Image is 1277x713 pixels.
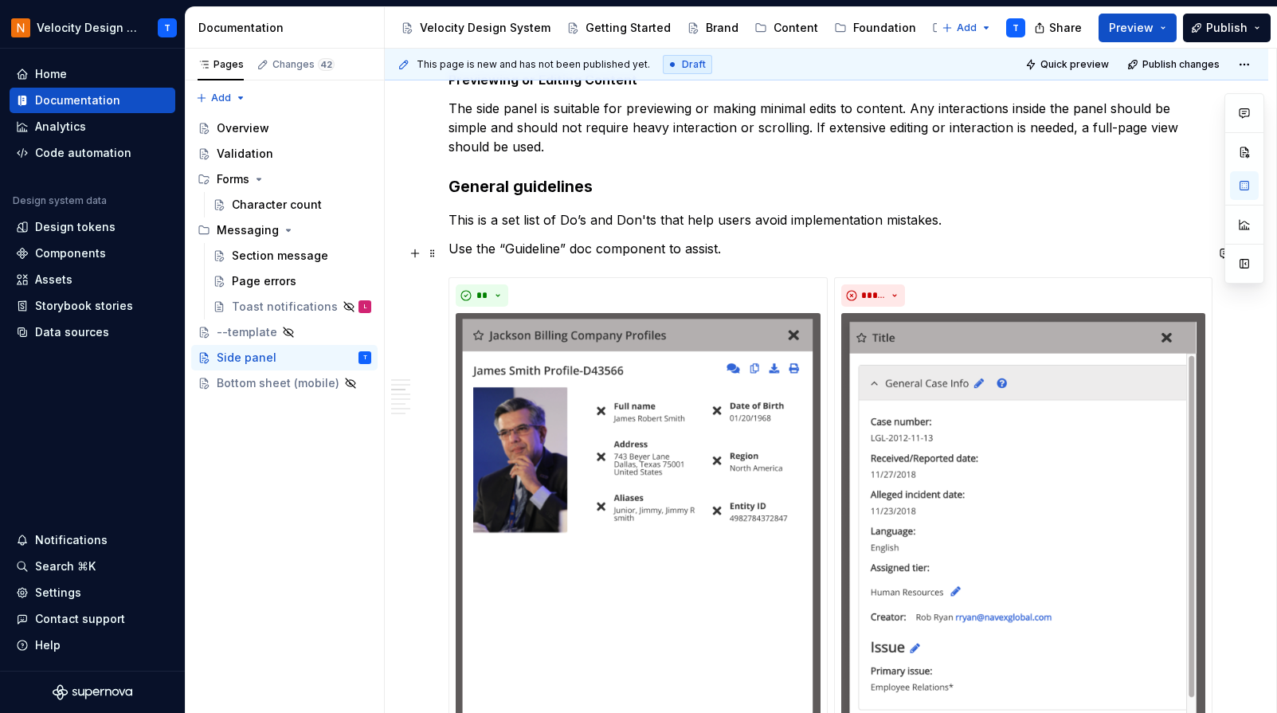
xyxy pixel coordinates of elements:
div: Forms [217,171,249,187]
a: Foundation [828,15,922,41]
a: Getting Started [560,15,677,41]
div: Documentation [35,92,120,108]
div: Forms [191,166,378,192]
a: Bottom sheet (mobile) [191,370,378,396]
div: Data sources [35,324,109,340]
a: Assets [10,267,175,292]
a: Brand [680,15,745,41]
div: Changes [272,58,335,71]
p: Use the “Guideline” doc component to assist. [449,239,1205,258]
div: Section message [232,248,328,264]
span: This page is new and has not been published yet. [417,58,650,71]
div: Velocity Design System by NAVEX [37,20,139,36]
a: Section message [206,243,378,268]
span: Add [211,92,231,104]
a: Components [926,15,1028,41]
a: Validation [191,141,378,166]
div: Messaging [191,217,378,243]
p: This is a set list of Do’s and Don'ts that help users avoid implementation mistakes. [449,210,1205,229]
span: Draft [682,58,706,71]
div: Content [774,20,818,36]
a: Code automation [10,140,175,166]
a: Character count [206,192,378,217]
button: Share [1026,14,1092,42]
button: Quick preview [1020,53,1116,76]
a: Home [10,61,175,87]
div: Pages [198,58,244,71]
button: Add [937,17,997,39]
a: Analytics [10,114,175,139]
div: Page tree [191,116,378,396]
div: T [1013,22,1019,34]
a: --template [191,319,378,345]
div: Settings [35,585,81,601]
div: Overview [217,120,269,136]
button: Search ⌘K [10,554,175,579]
button: Notifications [10,527,175,553]
div: Getting Started [586,20,671,36]
div: Validation [217,146,273,162]
div: Analytics [35,119,86,135]
div: Documentation [198,20,378,36]
div: Contact support [35,611,125,627]
button: Contact support [10,606,175,632]
div: Velocity Design System [420,20,550,36]
a: Side panelT [191,345,378,370]
div: Messaging [217,222,279,238]
span: Preview [1109,20,1154,36]
div: Components [35,245,106,261]
a: Settings [10,580,175,605]
button: Preview [1099,14,1177,42]
div: Toast notifications [232,299,338,315]
p: The side panel is suitable for previewing or making minimal edits to content. Any interactions in... [449,99,1205,156]
div: Home [35,66,67,82]
div: --template [217,324,277,340]
div: Design system data [13,194,107,207]
div: Side panel [217,350,276,366]
span: Add [957,22,977,34]
div: Help [35,637,61,653]
button: Add [191,87,251,109]
button: Publish changes [1122,53,1227,76]
button: Publish [1183,14,1271,42]
div: Brand [706,20,738,36]
a: Velocity Design System [394,15,557,41]
div: Page tree [394,12,934,44]
span: Publish changes [1142,58,1220,71]
a: Components [10,241,175,266]
button: Velocity Design System by NAVEXT [3,10,182,45]
div: L [364,299,366,315]
div: Notifications [35,532,108,548]
div: Design tokens [35,219,116,235]
div: T [363,350,367,366]
a: Overview [191,116,378,141]
a: Documentation [10,88,175,113]
span: Share [1049,20,1082,36]
a: Storybook stories [10,293,175,319]
div: Page errors [232,273,296,289]
button: Help [10,633,175,658]
div: Character count [232,197,322,213]
a: Toast notificationsL [206,294,378,319]
svg: Supernova Logo [53,684,132,700]
div: Bottom sheet (mobile) [217,375,339,391]
div: Code automation [35,145,131,161]
h3: General guidelines [449,175,1205,198]
img: bb28370b-b938-4458-ba0e-c5bddf6d21d4.png [11,18,30,37]
div: T [164,22,170,34]
span: 42 [318,58,335,71]
a: Content [748,15,825,41]
a: Page errors [206,268,378,294]
div: Foundation [853,20,916,36]
a: Design tokens [10,214,175,240]
span: Quick preview [1040,58,1109,71]
span: Publish [1206,20,1248,36]
div: Assets [35,272,72,288]
div: Search ⌘K [35,558,96,574]
div: Storybook stories [35,298,133,314]
a: Data sources [10,319,175,345]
